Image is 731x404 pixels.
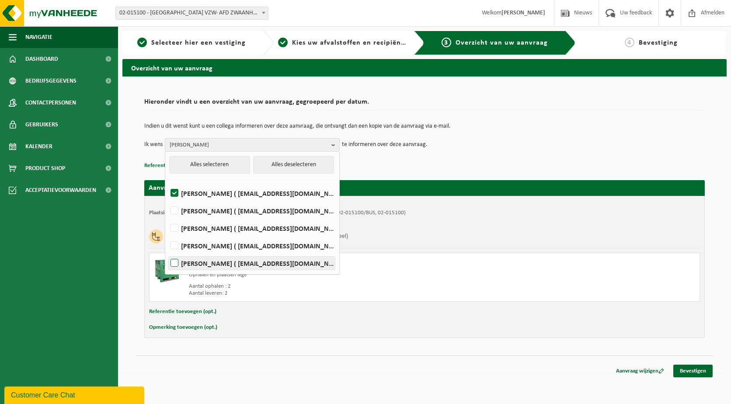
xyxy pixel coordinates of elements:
label: [PERSON_NAME] ( [EMAIL_ADDRESS][DOMAIN_NAME] ) [169,239,335,252]
p: Ik wens [144,138,163,151]
span: Overzicht van uw aanvraag [456,39,548,46]
span: Kalender [25,136,52,157]
span: Gebruikers [25,114,58,136]
p: Indien u dit wenst kunt u een collega informeren over deze aanvraag, die ontvangt dan een kopie v... [144,123,705,129]
span: [PERSON_NAME] [170,139,328,152]
div: Aantal ophalen : 2 [189,283,459,290]
button: [PERSON_NAME] [165,138,340,151]
span: 2 [278,38,288,47]
label: [PERSON_NAME] ( [EMAIL_ADDRESS][DOMAIN_NAME] ) [169,204,335,217]
div: Aantal leveren: 2 [189,290,459,297]
span: 1 [137,38,147,47]
a: Bevestigen [673,365,713,377]
span: Navigatie [25,26,52,48]
span: Bevestiging [639,39,678,46]
span: Acceptatievoorwaarden [25,179,96,201]
strong: Aanvraag voor [DATE] [149,185,214,192]
p: te informeren over deze aanvraag. [342,138,428,151]
span: Dashboard [25,48,58,70]
h2: Overzicht van uw aanvraag [122,59,727,76]
span: 02-015100 - WESTLANDIA VZW- AFD ZWAANHOFWE - IEPER [116,7,268,19]
img: PB-HB-1400-HPE-GN-01.png [154,258,180,284]
label: [PERSON_NAME] ( [EMAIL_ADDRESS][DOMAIN_NAME] ) [169,187,335,200]
a: Aanvraag wijzigen [609,365,671,377]
a: 2Kies uw afvalstoffen en recipiënten [278,38,407,48]
button: Alles deselecteren [253,156,334,174]
span: 02-015100 - WESTLANDIA VZW- AFD ZWAANHOFWE - IEPER [115,7,268,20]
div: Ophalen en plaatsen lege [189,272,459,279]
button: Referentie toevoegen (opt.) [149,306,216,317]
button: Opmerking toevoegen (opt.) [149,322,217,333]
span: Product Shop [25,157,65,179]
strong: [PERSON_NAME] [501,10,545,16]
span: Bedrijfsgegevens [25,70,77,92]
span: Contactpersonen [25,92,76,114]
span: 4 [625,38,634,47]
span: Selecteer hier een vestiging [151,39,246,46]
a: 1Selecteer hier een vestiging [127,38,256,48]
span: 3 [442,38,451,47]
h2: Hieronder vindt u een overzicht van uw aanvraag, gegroepeerd per datum. [144,98,705,110]
button: Referentie toevoegen (opt.) [144,160,212,171]
strong: Plaatsingsadres: [149,210,187,216]
label: [PERSON_NAME] ( [EMAIL_ADDRESS][DOMAIN_NAME] ) [169,257,335,270]
span: Kies uw afvalstoffen en recipiënten [292,39,412,46]
iframe: chat widget [4,385,146,404]
button: Alles selecteren [169,156,250,174]
label: [PERSON_NAME] ( [EMAIL_ADDRESS][DOMAIN_NAME] ) [169,222,335,235]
